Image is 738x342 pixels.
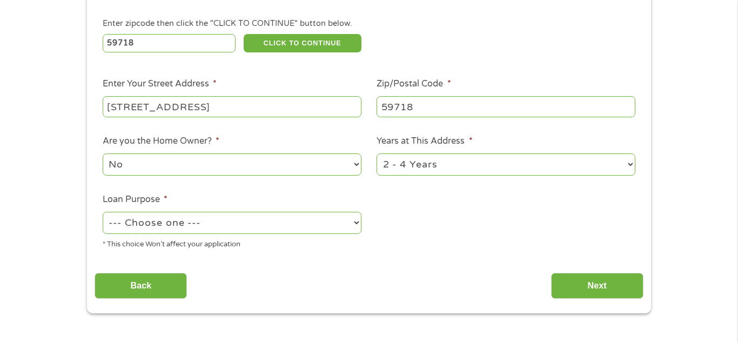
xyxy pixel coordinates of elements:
[551,273,643,299] input: Next
[103,78,217,90] label: Enter Your Street Address
[103,194,167,205] label: Loan Purpose
[103,34,236,52] input: Enter Zipcode (e.g 01510)
[103,236,361,250] div: * This choice Won’t affect your application
[377,136,472,147] label: Years at This Address
[103,136,219,147] label: Are you the Home Owner?
[103,18,635,30] div: Enter zipcode then click the "CLICK TO CONTINUE" button below.
[244,34,361,52] button: CLICK TO CONTINUE
[95,273,187,299] input: Back
[377,78,451,90] label: Zip/Postal Code
[103,96,361,117] input: 1 Main Street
